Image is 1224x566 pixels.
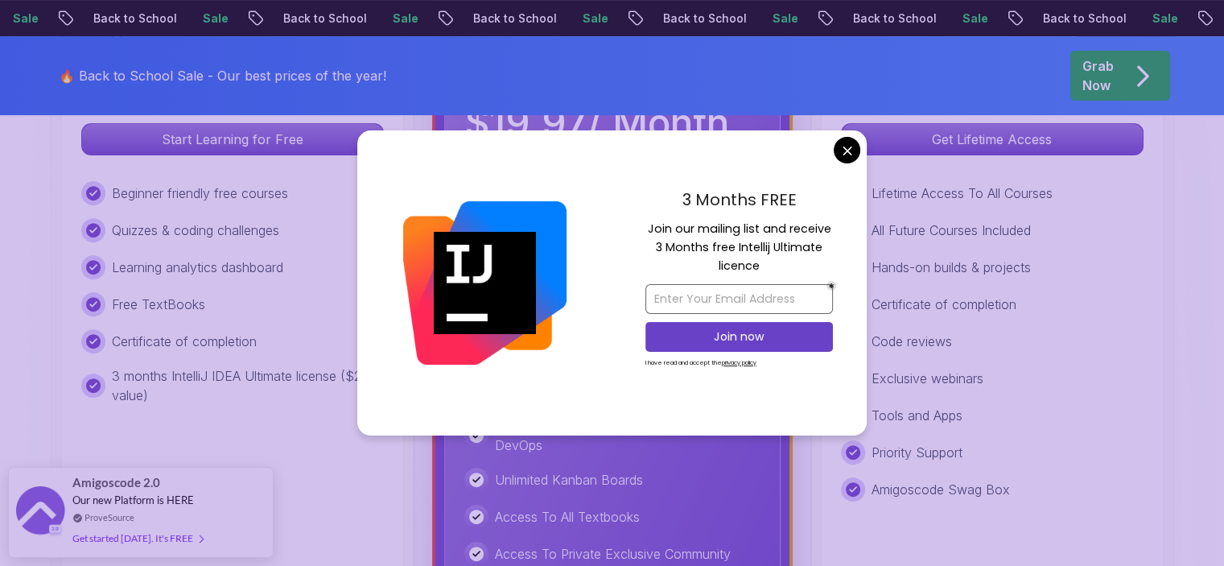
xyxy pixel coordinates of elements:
[112,366,384,405] p: 3 months IntelliJ IDEA Ultimate license ($249 value)
[112,221,279,240] p: Quizzes & coding challenges
[842,124,1143,155] p: Get Lifetime Access
[495,416,760,455] p: Career roadmaps for Java, Spring Boot & DevOps
[872,258,1031,277] p: Hands-on builds & projects
[72,529,203,547] div: Get started [DATE]. It's FREE
[495,544,731,564] p: Access To Private Exclusive Community
[495,507,640,527] p: Access To All Textbooks
[81,123,384,155] button: Start Learning for Free
[872,443,962,462] p: Priority Support
[464,104,729,143] p: $ 19.97 / Month
[555,10,665,27] p: Back to School
[872,480,1010,499] p: Amigoscode Swag Box
[112,295,205,314] p: Free TextBooks
[72,494,194,506] span: Our new Platform is HERE
[84,510,134,524] a: ProveSource
[1045,10,1096,27] p: Sale
[872,369,983,388] p: Exclusive webinars
[82,124,383,155] p: Start Learning for Free
[495,470,643,490] p: Unlimited Kanban Boards
[1082,56,1114,95] p: Grab Now
[841,131,1144,147] a: Get Lifetime Access
[665,10,716,27] p: Sale
[365,10,475,27] p: Back to School
[16,486,64,539] img: provesource social proof notification image
[872,332,952,351] p: Code reviews
[112,332,257,351] p: Certificate of completion
[81,131,384,147] a: Start Learning for Free
[872,406,962,425] p: Tools and Apps
[285,10,336,27] p: Sale
[72,473,160,492] span: Amigoscode 2.0
[872,184,1053,203] p: Lifetime Access To All Courses
[872,295,1016,314] p: Certificate of completion
[475,10,526,27] p: Sale
[59,66,386,85] p: 🔥 Back to School Sale - Our best prices of the year!
[745,10,855,27] p: Back to School
[112,258,283,277] p: Learning analytics dashboard
[175,10,285,27] p: Back to School
[112,184,288,203] p: Beginner friendly free courses
[841,123,1144,155] button: Get Lifetime Access
[872,221,1031,240] p: All Future Courses Included
[935,10,1045,27] p: Back to School
[95,10,146,27] p: Sale
[855,10,906,27] p: Sale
